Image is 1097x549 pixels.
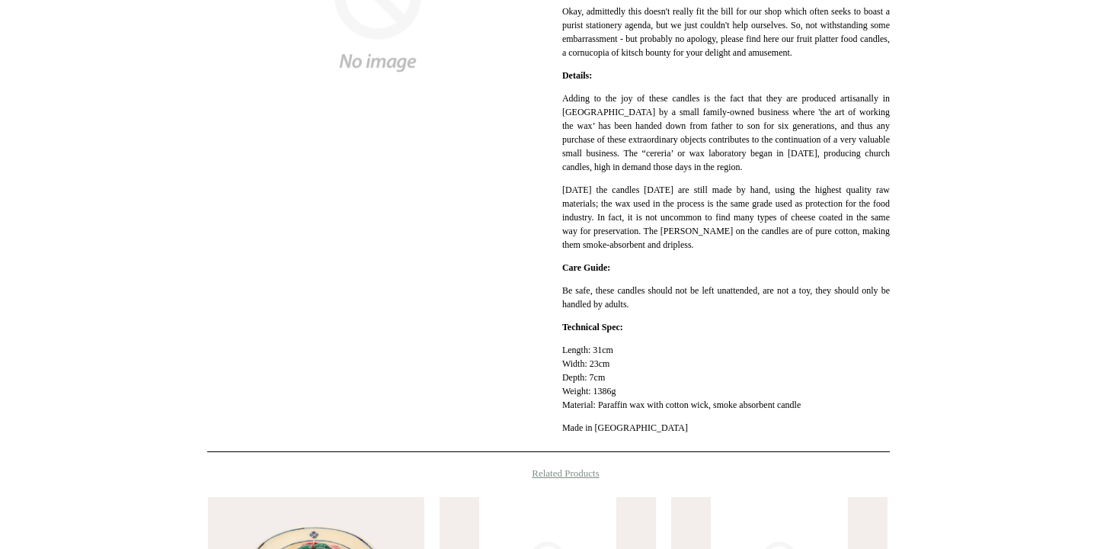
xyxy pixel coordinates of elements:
[562,284,890,311] p: Be safe, these candles should not be left unattended, are not a toy, they should only be handled ...
[562,91,890,174] p: Adding to the joy of these candles is the fact that they are produced artisanally in [GEOGRAPHIC_...
[562,343,890,412] p: Length: 31cm Width: 23cm Depth: 7cm Weight: 1386g Material: Paraffin wax with cotton wick, smoke ...
[562,183,890,252] p: [DATE] the candles [DATE] are still made by hand, using the highest quality raw materials; the wa...
[562,322,623,332] strong: Technical Spec:
[562,70,592,81] strong: Details:
[562,5,890,59] p: Okay, admittedly this doesn't really fit the bill for our shop which often seeks to boast a puris...
[562,262,610,273] strong: Care Guide:
[168,467,929,480] h4: Related Products
[562,421,890,435] p: Made in [GEOGRAPHIC_DATA]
